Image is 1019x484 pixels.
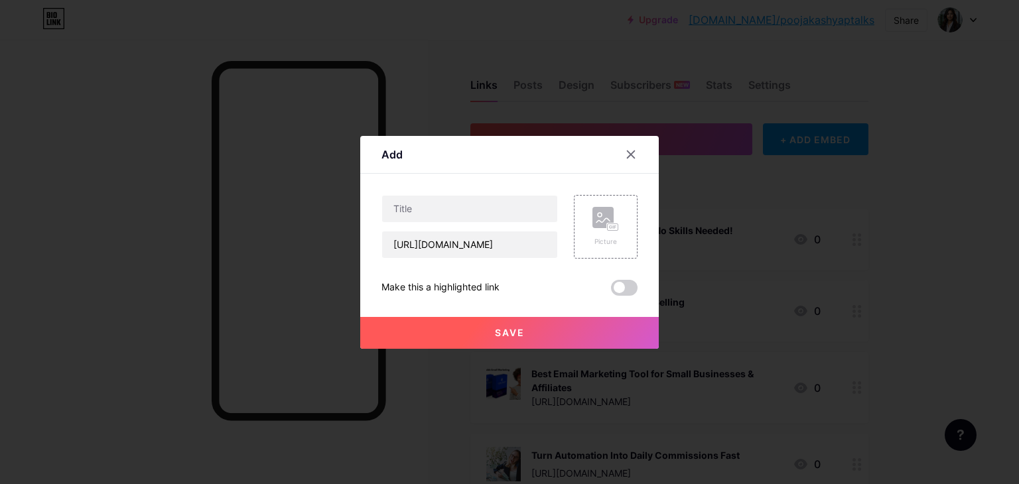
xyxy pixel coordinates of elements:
div: Picture [592,237,619,247]
div: Make this a highlighted link [381,280,500,296]
input: URL [382,231,557,258]
button: Save [360,317,659,349]
span: Save [495,327,525,338]
input: Title [382,196,557,222]
div: Add [381,147,403,162]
